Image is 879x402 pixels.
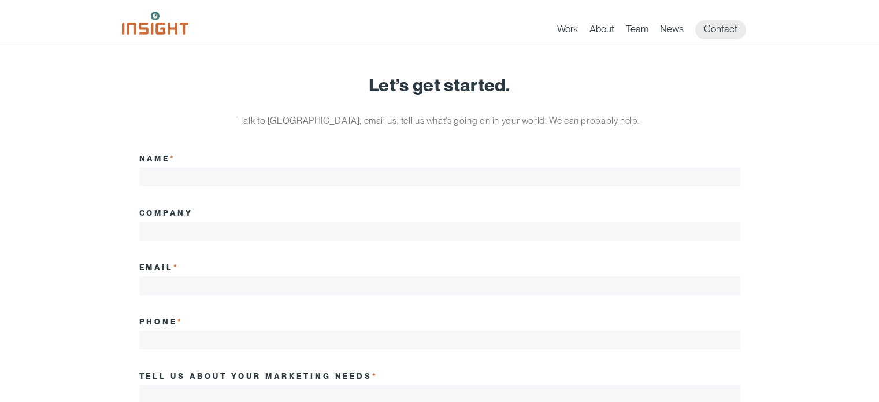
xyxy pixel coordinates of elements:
label: Email [139,263,180,272]
a: Contact [695,20,746,39]
a: Team [626,23,648,39]
nav: primary navigation menu [557,20,758,39]
img: Insight Marketing Design [122,12,188,35]
p: Talk to [GEOGRAPHIC_DATA], email us, tell us what’s going on in your world. We can probably help. [223,112,657,130]
a: About [589,23,614,39]
h1: Let’s get started. [139,75,740,95]
a: News [660,23,684,39]
label: Company [139,208,194,217]
label: Phone [139,317,184,326]
label: Name [139,154,176,163]
label: Tell us about your marketing needs [139,371,379,381]
a: Work [557,23,578,39]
